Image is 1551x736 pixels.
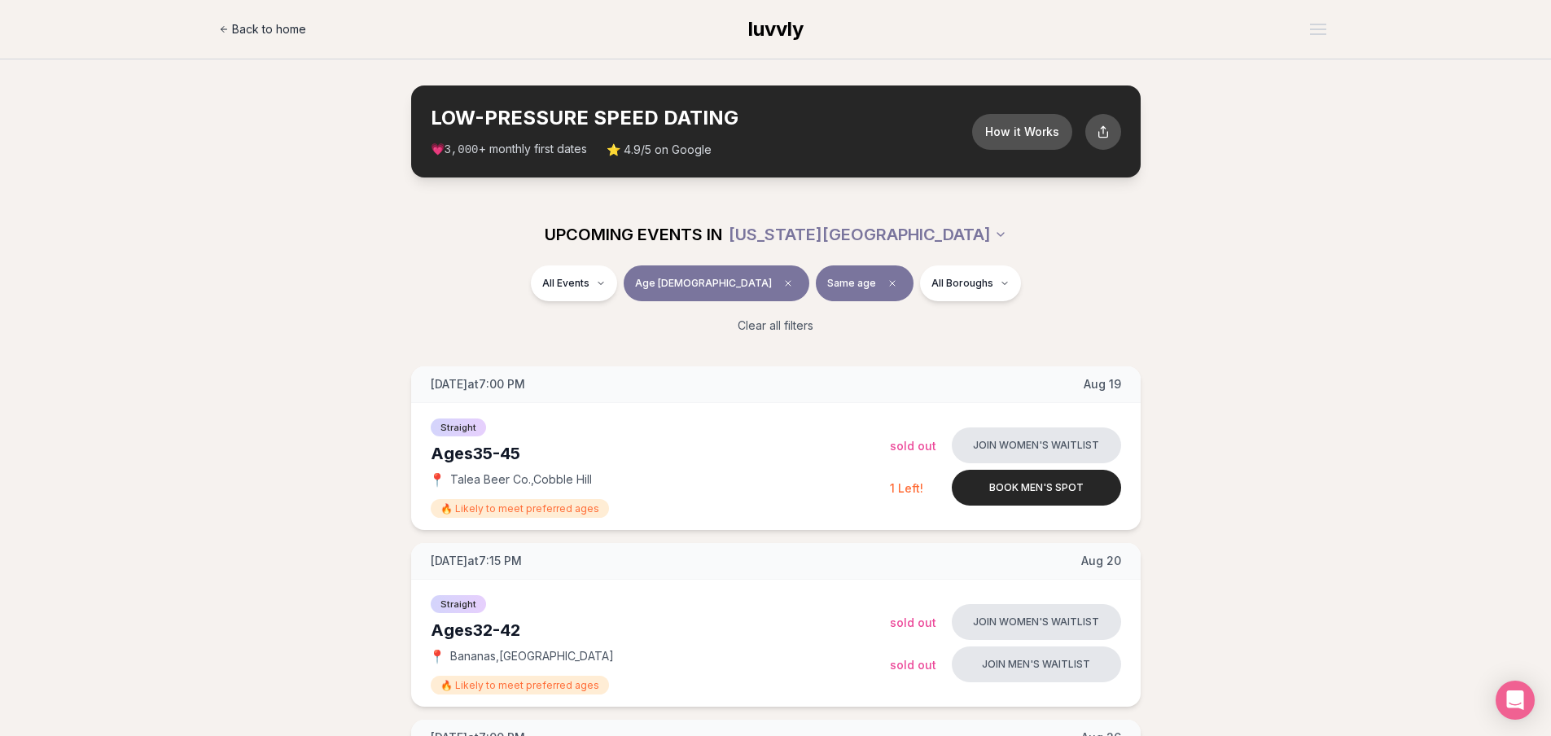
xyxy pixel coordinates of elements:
div: Ages 32-42 [431,619,890,642]
div: Open Intercom Messenger [1496,681,1535,720]
a: luvvly [748,16,804,42]
a: Back to home [219,13,306,46]
button: Join women's waitlist [952,604,1121,640]
span: [DATE] at 7:00 PM [431,376,525,392]
span: Age [DEMOGRAPHIC_DATA] [635,277,772,290]
span: luvvly [748,17,804,41]
span: 🔥 Likely to meet preferred ages [431,676,609,694]
button: How it Works [972,114,1072,150]
button: Same ageClear preference [816,265,914,301]
span: Straight [431,595,486,613]
button: All Boroughs [920,265,1021,301]
span: 🔥 Likely to meet preferred ages [431,499,609,518]
span: Back to home [232,21,306,37]
span: Clear preference [883,274,902,293]
span: Sold Out [890,616,936,629]
span: 3,000 [445,143,479,156]
span: Aug 19 [1084,376,1121,392]
button: Clear all filters [728,308,823,344]
span: 📍 [431,650,444,663]
span: 💗 + monthly first dates [431,141,587,158]
span: UPCOMING EVENTS IN [545,223,722,246]
button: Age [DEMOGRAPHIC_DATA]Clear age [624,265,809,301]
span: Straight [431,418,486,436]
span: Sold Out [890,439,936,453]
span: 📍 [431,473,444,486]
span: All Boroughs [931,277,993,290]
span: 1 Left! [890,481,923,495]
span: Same age [827,277,876,290]
div: Ages 35-45 [431,442,890,465]
span: All Events [542,277,589,290]
span: [DATE] at 7:15 PM [431,553,522,569]
span: Clear age [778,274,798,293]
span: Bananas , [GEOGRAPHIC_DATA] [450,648,614,664]
span: Talea Beer Co. , Cobble Hill [450,471,592,488]
button: [US_STATE][GEOGRAPHIC_DATA] [729,217,1007,252]
button: All Events [531,265,617,301]
button: Join men's waitlist [952,646,1121,682]
button: Join women's waitlist [952,427,1121,463]
button: Open menu [1303,17,1333,42]
span: ⭐ 4.9/5 on Google [607,142,712,158]
h2: LOW-PRESSURE SPEED DATING [431,105,972,131]
button: Book men's spot [952,470,1121,506]
span: Aug 20 [1081,553,1121,569]
span: Sold Out [890,658,936,672]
